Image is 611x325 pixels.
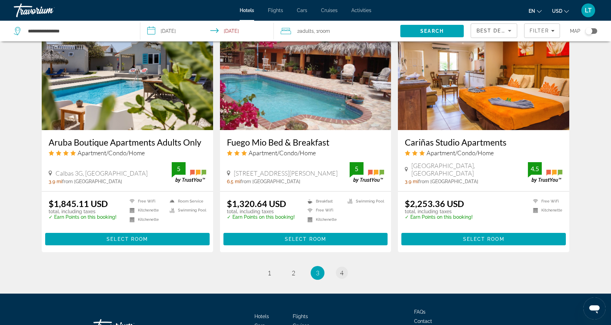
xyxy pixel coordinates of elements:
[293,314,308,319] a: Flights
[56,169,148,177] span: Calbas 3G, [GEOGRAPHIC_DATA]
[227,209,295,214] p: total, including taxes
[49,179,62,184] span: 3.9 mi
[292,269,295,277] span: 2
[350,162,384,183] img: TrustYou guest rating badge
[405,179,418,184] span: 3.9 mi
[78,149,145,157] span: Apartment/Condo/Home
[552,6,569,16] button: Change currency
[126,198,166,204] li: Free WiFi
[140,21,274,41] button: Select check in and out date
[166,208,206,214] li: Swimming Pool
[223,233,388,245] button: Select Room
[405,209,473,214] p: total, including taxes
[27,26,130,36] input: Search hotel destination
[318,28,330,34] span: Room
[166,198,206,204] li: Room Service
[528,162,562,183] img: TrustYou guest rating badge
[49,214,117,220] p: ✓ Earn Points on this booking!
[300,28,314,34] span: Adults
[268,8,283,13] a: Flights
[14,1,83,19] a: Travorium
[254,314,269,319] span: Hotels
[583,297,605,319] iframe: Кнопка запуска окна обмена сообщениями
[414,309,425,315] a: FAQs
[529,6,542,16] button: Change language
[530,198,562,204] li: Free WiFi
[285,236,326,242] span: Select Room
[398,20,569,130] img: Cariñas Studio Apartments
[414,318,432,324] a: Contact
[234,169,338,177] span: [STREET_ADDRESS][PERSON_NAME]
[411,162,528,177] span: [GEOGRAPHIC_DATA], [GEOGRAPHIC_DATA]
[274,21,400,41] button: Travelers: 2 adults, 0 children
[530,28,549,33] span: Filter
[223,234,388,242] a: Select Room
[351,8,371,13] a: Activities
[405,198,464,209] ins: $2,253.36 USD
[297,26,314,36] span: 2
[529,8,535,14] span: en
[227,149,384,157] div: 3 star Apartment
[524,23,560,38] button: Filters
[227,137,384,147] a: Fuego Mio Bed & Breakfast
[405,137,562,147] a: Cariñas Studio Apartments
[42,20,213,130] img: Aruba Boutique Apartments Adults Only
[570,26,580,36] span: Map
[405,149,562,157] div: 3 star Apartment
[427,149,494,157] span: Apartment/Condo/Home
[62,179,122,184] span: from [GEOGRAPHIC_DATA]
[227,214,295,220] p: ✓ Earn Points on this booking!
[227,179,240,184] span: 6.5 mi
[304,208,344,214] li: Free WiFi
[463,236,504,242] span: Select Room
[172,165,186,173] div: 5
[530,208,562,214] li: Kitchenette
[49,209,117,214] p: total, including taxes
[585,7,592,14] span: LT
[400,25,464,37] button: Search
[316,269,319,277] span: 3
[126,217,166,223] li: Kitchenette
[314,26,330,36] span: , 1
[45,234,210,242] a: Select Room
[107,236,148,242] span: Select Room
[528,165,542,173] div: 4.5
[240,179,300,184] span: from [GEOGRAPHIC_DATA]
[126,208,166,214] li: Kitchenette
[49,198,108,209] ins: $1,845.11 USD
[240,8,254,13] a: Hotels
[579,3,597,18] button: User Menu
[420,28,444,34] span: Search
[220,20,391,130] img: Fuego Mio Bed & Breakfast
[172,162,206,183] img: TrustYou guest rating badge
[42,266,569,280] nav: Pagination
[249,149,316,157] span: Apartment/Condo/Home
[340,269,343,277] span: 4
[350,165,363,173] div: 5
[49,149,206,157] div: 4 star Apartment
[304,217,344,223] li: Kitchenette
[297,8,307,13] a: Cars
[321,8,338,13] a: Cruises
[405,214,473,220] p: ✓ Earn Points on this booking!
[552,8,562,14] span: USD
[344,198,384,204] li: Swimming Pool
[304,198,344,204] li: Breakfast
[227,198,286,209] ins: $1,320.64 USD
[401,233,566,245] button: Select Room
[49,137,206,147] a: Aruba Boutique Apartments Adults Only
[418,179,478,184] span: from [GEOGRAPHIC_DATA]
[45,233,210,245] button: Select Room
